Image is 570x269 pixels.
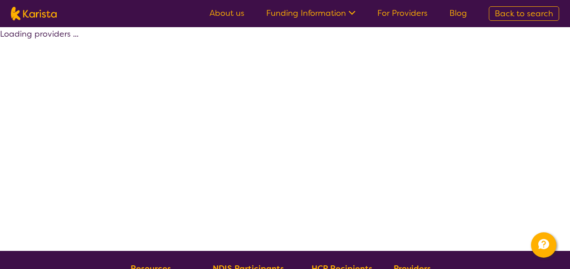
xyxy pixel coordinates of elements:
[266,8,356,19] a: Funding Information
[209,8,244,19] a: About us
[449,8,467,19] a: Blog
[531,232,556,258] button: Channel Menu
[489,6,559,21] a: Back to search
[495,8,553,19] span: Back to search
[11,7,57,20] img: Karista logo
[377,8,428,19] a: For Providers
